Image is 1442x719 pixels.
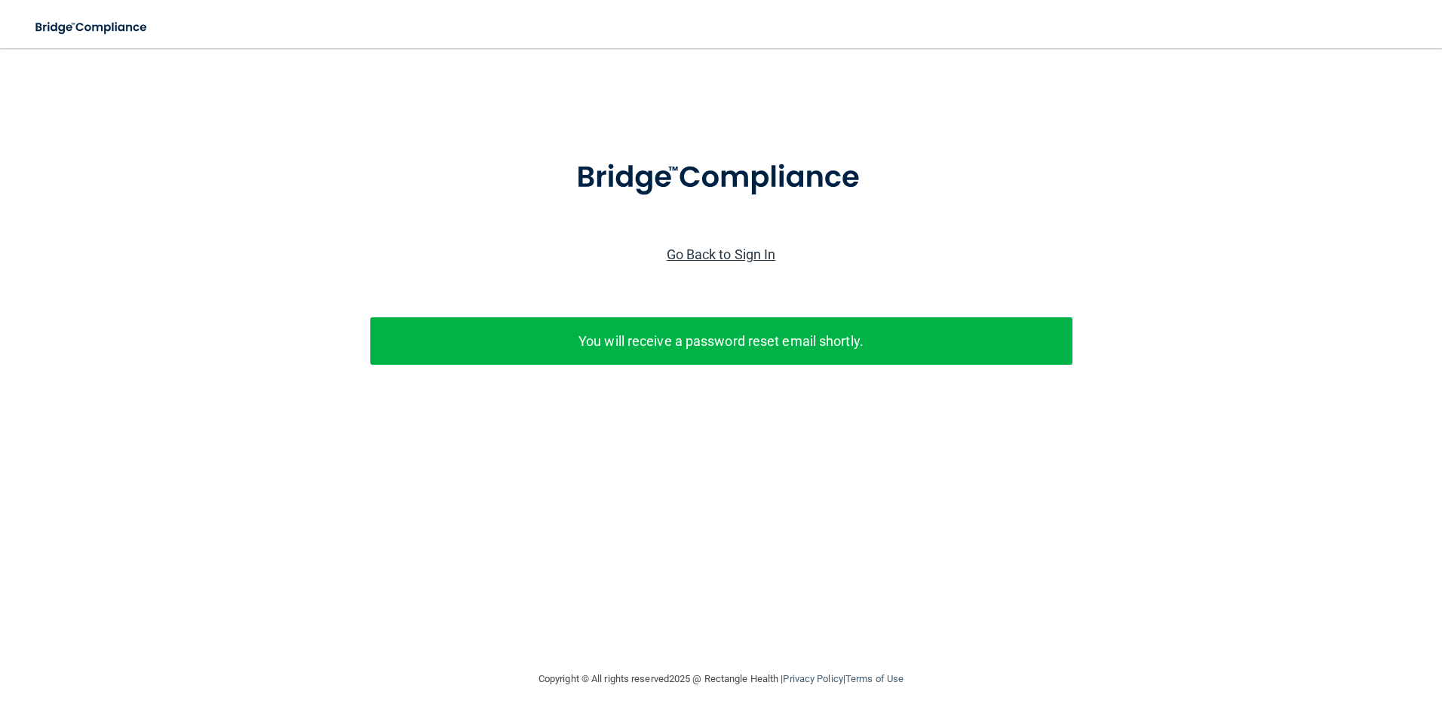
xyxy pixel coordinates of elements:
[545,139,897,217] img: bridge_compliance_login_screen.278c3ca4.svg
[845,673,904,684] a: Terms of Use
[446,655,996,703] div: Copyright © All rights reserved 2025 @ Rectangle Health | |
[783,673,842,684] a: Privacy Policy
[667,246,776,262] a: Go Back to Sign In
[23,12,161,43] img: bridge_compliance_login_screen.278c3ca4.svg
[382,329,1061,353] p: You will receive a password reset email shortly.
[1181,612,1424,672] iframe: Drift Widget Chat Controller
